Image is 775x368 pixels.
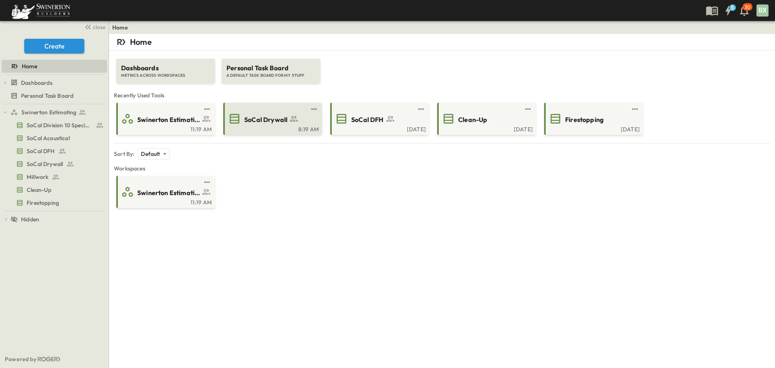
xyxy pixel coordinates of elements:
span: Workspaces [114,164,770,172]
div: Personal Task Boardtest [2,89,107,102]
span: Swinerton Estimating [21,108,76,116]
a: 8:19 AM [225,125,319,132]
span: SoCal Drywall [244,115,287,124]
a: Personal Task Board [2,90,105,101]
span: Clean-Up [458,115,487,124]
p: Default [141,150,160,158]
div: Swinerton Estimatingtest [2,106,107,119]
a: 11:19 AM [118,125,212,132]
p: Home [130,36,152,48]
a: Clean-Up [439,112,533,125]
button: BX [756,4,769,17]
span: Dashboards [21,79,52,87]
a: DashboardsMETRICS ACROSS WORKSPACES [115,50,216,83]
span: SoCal Acoustical [27,134,70,142]
span: A DEFAULT TASK BOARD FOR MY STUFF [226,73,316,78]
a: SoCal Drywall [225,112,319,125]
span: Firestopping [565,115,603,124]
span: Millwork [27,173,48,181]
a: SoCal Division 10 Specialties [2,120,105,131]
a: Home [2,61,105,72]
button: test [630,104,640,114]
span: close [93,23,105,31]
a: Swinerton Estimating [10,107,105,118]
button: 5 [720,3,736,18]
div: SoCal Drywalltest [2,158,107,170]
a: Firestopping [546,112,640,125]
button: test [416,104,426,114]
a: SoCal Drywall [2,158,105,170]
span: Firestopping [27,199,59,207]
span: SoCal DFH [27,147,55,155]
a: Dashboards [10,77,105,88]
button: test [202,177,212,187]
a: Swinerton Estimating [118,112,212,125]
a: Firestopping [2,197,105,208]
a: [DATE] [439,125,533,132]
div: Default [138,148,170,160]
span: SoCal Drywall [27,160,63,168]
a: SoCal DFH [332,112,426,125]
span: Recently Used Tools [114,91,770,99]
span: METRICS ACROSS WORKSPACES [121,73,210,78]
div: Firestoppingtest [2,196,107,209]
nav: breadcrumbs [112,23,133,32]
span: Dashboards [121,63,210,73]
span: SoCal DFH [351,115,384,124]
div: BX [756,4,769,17]
a: 11:19 AM [118,198,212,205]
button: test [309,104,319,114]
a: [DATE] [332,125,426,132]
div: Clean-Uptest [2,183,107,196]
button: test [523,104,533,114]
span: Swinerton Estimating [137,188,200,198]
a: SoCal Acoustical [2,132,105,144]
a: [DATE] [546,125,640,132]
p: 30 [745,4,750,11]
button: close [81,21,107,32]
a: SoCal DFH [2,145,105,157]
div: Millworktest [2,170,107,183]
p: Sort By: [114,150,134,158]
div: SoCal DFHtest [2,145,107,158]
div: SoCal Division 10 Specialtiestest [2,119,107,132]
a: Home [112,23,128,32]
span: Clean-Up [27,186,51,194]
span: SoCal Division 10 Specialties [27,121,92,129]
span: Personal Task Board [21,92,73,100]
span: Swinerton Estimating [137,115,200,124]
img: 6c363589ada0b36f064d841b69d3a419a338230e66bb0a533688fa5cc3e9e735.png [10,2,72,19]
div: SoCal Acousticaltest [2,132,107,145]
span: Hidden [21,215,39,223]
span: Personal Task Board [226,63,316,73]
a: Clean-Up [2,184,105,196]
a: Personal Task BoardA DEFAULT TASK BOARD FOR MY STUFF [221,50,321,83]
h6: 5 [731,4,734,11]
span: Home [22,62,37,70]
button: test [202,104,212,114]
button: Create [24,39,84,53]
a: Millwork [2,171,105,183]
a: Swinerton Estimating [118,185,212,198]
